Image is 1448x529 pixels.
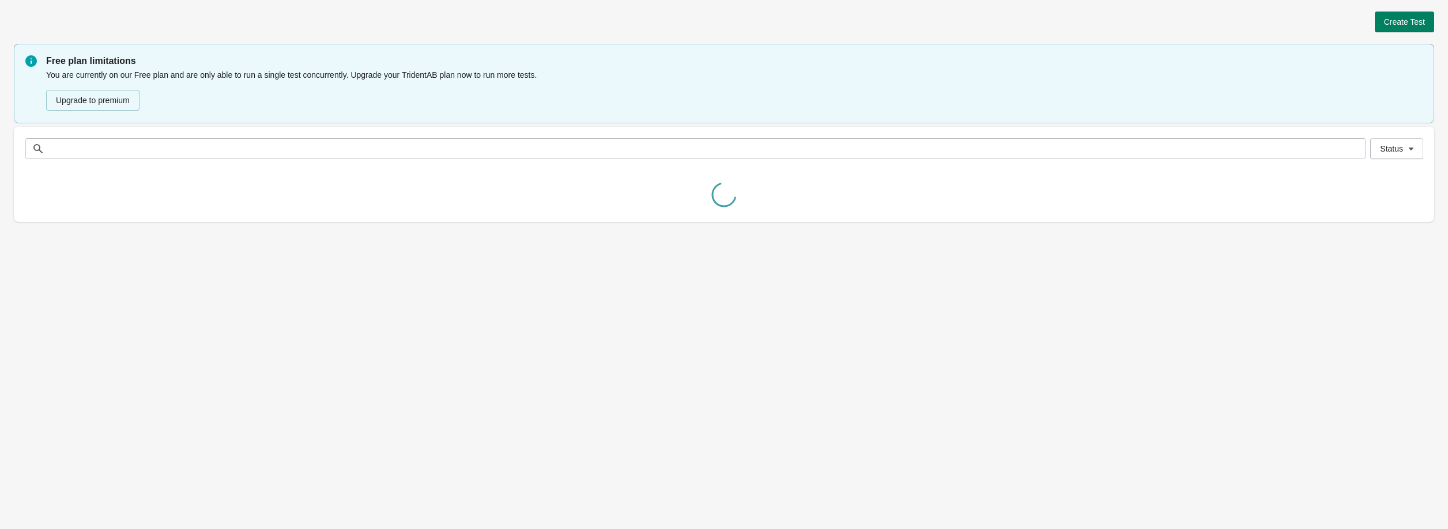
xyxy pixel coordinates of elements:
button: Create Test [1375,12,1434,32]
span: Status [1380,144,1403,153]
p: Free plan limitations [46,54,1423,68]
button: Upgrade to premium [46,90,139,111]
div: You are currently on our Free plan and are only able to run a single test concurrently. Upgrade y... [46,68,1423,112]
button: Status [1370,138,1423,159]
span: Create Test [1384,17,1425,27]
